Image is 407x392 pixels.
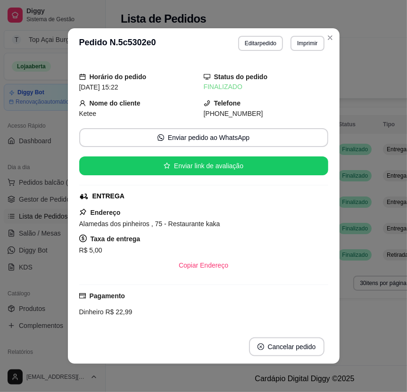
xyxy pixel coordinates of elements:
[91,209,121,216] strong: Endereço
[79,293,86,299] span: credit-card
[104,308,133,316] span: R$ 22,99
[158,134,164,141] span: whats-app
[79,36,156,51] h3: Pedido N. 5c5302e0
[79,156,328,175] button: starEnviar link de avaliação
[249,337,324,356] button: close-circleCancelar pedido
[291,36,324,51] button: Imprimir
[79,308,104,316] span: Dinheiro
[79,235,87,242] span: dollar
[79,220,220,228] span: Alamedas dos pinheiros , 75 - Restaurante kaka
[90,73,147,81] strong: Horário do pedido
[79,208,87,216] span: pushpin
[214,99,241,107] strong: Telefone
[79,100,86,106] span: user
[79,128,328,147] button: whats-appEnviar pedido ao WhatsApp
[214,73,268,81] strong: Status do pedido
[171,256,236,275] button: Copiar Endereço
[323,30,338,45] button: Close
[91,235,141,243] strong: Taxa de entrega
[90,292,125,300] strong: Pagamento
[204,73,210,80] span: desktop
[164,163,170,169] span: star
[79,83,118,91] span: [DATE] 15:22
[238,36,283,51] button: Editarpedido
[79,110,97,117] span: Ketee
[79,246,102,254] span: R$ 5,00
[90,99,141,107] strong: Nome do cliente
[204,100,210,106] span: phone
[204,110,263,117] span: [PHONE_NUMBER]
[79,73,86,80] span: calendar
[204,82,328,92] div: FINALIZADO
[92,191,125,201] div: ENTREGA
[257,343,264,350] span: close-circle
